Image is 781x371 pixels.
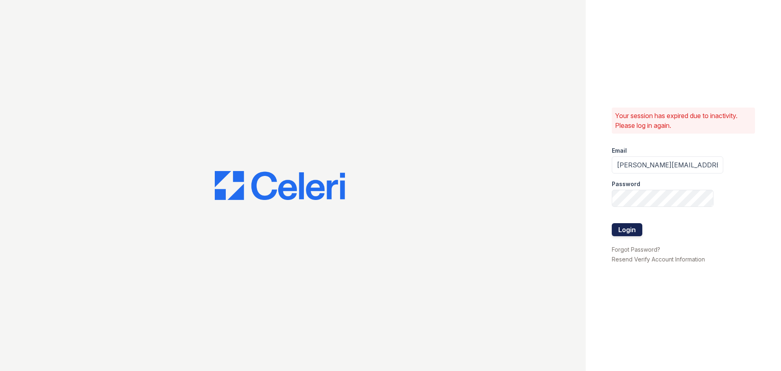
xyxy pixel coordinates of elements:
[615,111,752,130] p: Your session has expired due to inactivity. Please log in again.
[215,171,345,200] img: CE_Logo_Blue-a8612792a0a2168367f1c8372b55b34899dd931a85d93a1a3d3e32e68fde9ad4.png
[612,256,705,263] a: Resend Verify Account Information
[612,246,660,253] a: Forgot Password?
[612,180,640,188] label: Password
[612,147,627,155] label: Email
[612,223,642,236] button: Login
